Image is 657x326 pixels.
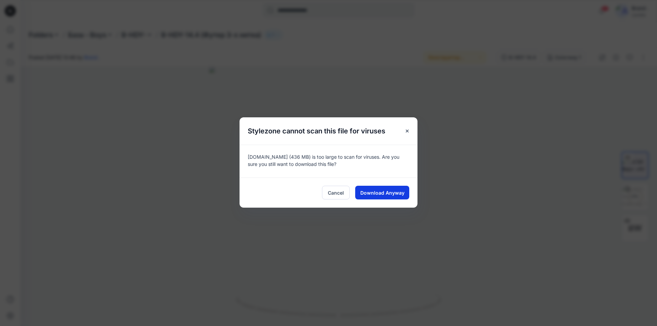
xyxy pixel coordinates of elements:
[322,186,350,199] button: Cancel
[240,117,394,145] h5: Stylezone cannot scan this file for viruses
[401,125,413,137] button: Close
[328,189,344,196] span: Cancel
[360,189,404,196] span: Download Anyway
[240,145,417,178] div: [DOMAIN_NAME] (436 MB) is too large to scan for viruses. Are you sure you still want to download ...
[355,186,409,199] button: Download Anyway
